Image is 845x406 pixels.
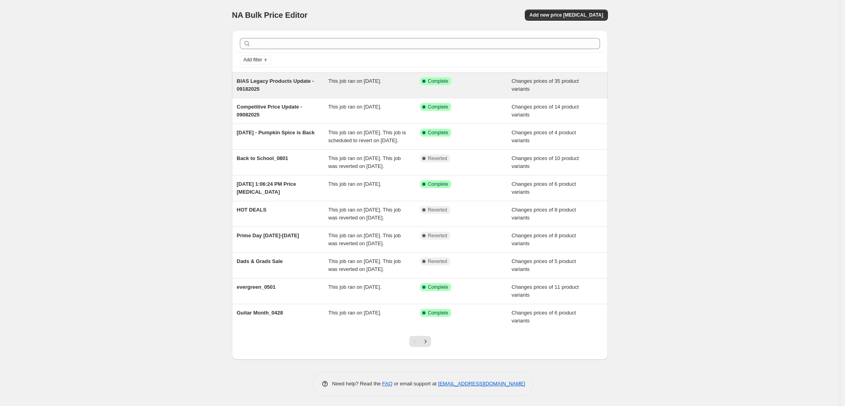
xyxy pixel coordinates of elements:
[428,310,448,316] span: Complete
[438,381,525,387] a: [EMAIL_ADDRESS][DOMAIN_NAME]
[329,258,401,272] span: This job ran on [DATE]. This job was reverted on [DATE].
[232,11,308,19] span: NA Bulk Price Editor
[329,78,382,84] span: This job ran on [DATE].
[329,104,382,110] span: This job ran on [DATE].
[428,130,448,136] span: Complete
[512,155,579,169] span: Changes prices of 10 product variants
[237,130,315,135] span: [DATE] - Pumpkin Spice is Back
[428,284,448,290] span: Complete
[512,258,576,272] span: Changes prices of 5 product variants
[393,381,438,387] span: or email support at
[332,381,382,387] span: Need help? Read the
[329,233,401,246] span: This job ran on [DATE]. This job was reverted on [DATE].
[428,233,447,239] span: Reverted
[409,336,431,347] nav: Pagination
[530,12,603,18] span: Add new price [MEDICAL_DATA]
[420,336,431,347] button: Next
[428,155,447,162] span: Reverted
[428,104,448,110] span: Complete
[237,310,283,316] span: Guitar Month_0428
[512,130,576,143] span: Changes prices of 4 product variants
[382,381,393,387] a: FAQ
[512,233,576,246] span: Changes prices of 8 product variants
[243,57,262,63] span: Add filter
[237,78,314,92] span: BIAS Legacy Products Update - 09182025
[329,207,401,221] span: This job ran on [DATE]. This job was reverted on [DATE].
[237,104,302,118] span: Competitive Price Update - 09082025
[525,10,608,21] button: Add new price [MEDICAL_DATA]
[512,104,579,118] span: Changes prices of 14 product variants
[428,181,448,187] span: Complete
[329,310,382,316] span: This job ran on [DATE].
[240,55,272,65] button: Add filter
[237,155,288,161] span: Back to School_0801
[237,258,283,264] span: Dads & Grads Sale
[237,284,275,290] span: evergreen_0501
[329,155,401,169] span: This job ran on [DATE]. This job was reverted on [DATE].
[237,233,299,238] span: Prime Day [DATE]-[DATE]
[428,78,448,84] span: Complete
[329,284,382,290] span: This job ran on [DATE].
[237,207,266,213] span: HOT DEALS
[428,207,447,213] span: Reverted
[329,130,406,143] span: This job ran on [DATE]. This job is scheduled to revert on [DATE].
[512,181,576,195] span: Changes prices of 6 product variants
[512,284,579,298] span: Changes prices of 11 product variants
[428,258,447,265] span: Reverted
[512,310,576,324] span: Changes prices of 6 product variants
[512,78,579,92] span: Changes prices of 35 product variants
[329,181,382,187] span: This job ran on [DATE].
[512,207,576,221] span: Changes prices of 8 product variants
[237,181,296,195] span: [DATE] 1:06:24 PM Price [MEDICAL_DATA]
